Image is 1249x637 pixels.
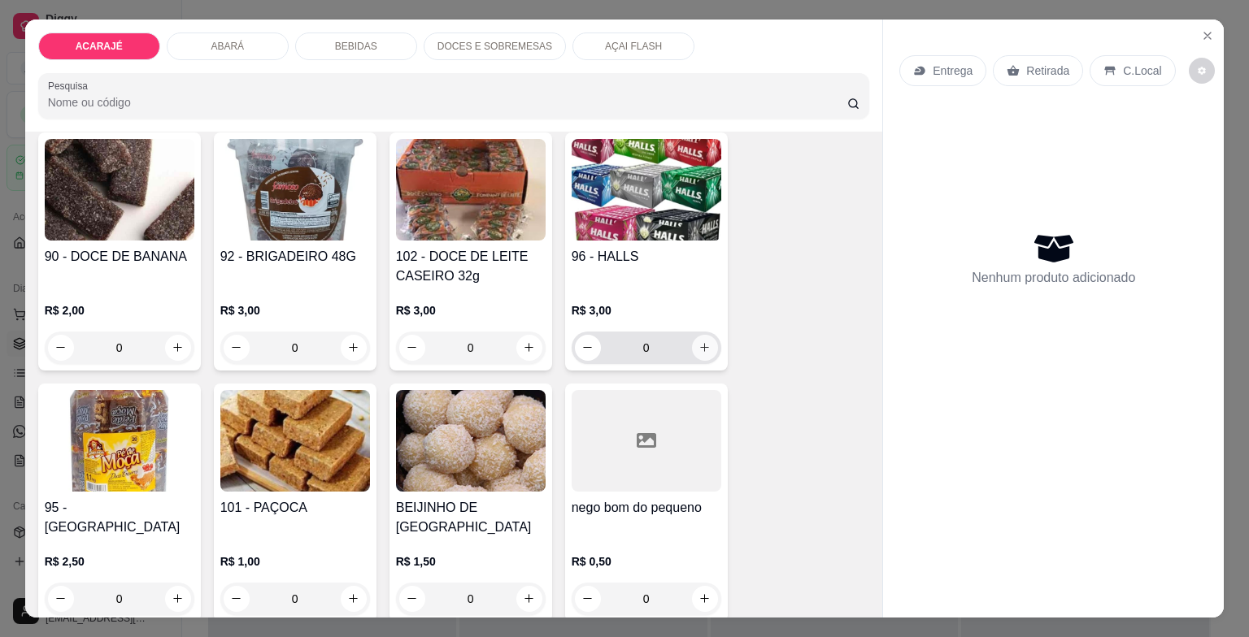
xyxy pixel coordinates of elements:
[48,586,74,612] button: decrease-product-quantity
[1026,63,1069,79] p: Retirada
[224,335,250,361] button: decrease-product-quantity
[220,498,370,518] h4: 101 - PAÇOCA
[1195,23,1221,49] button: Close
[396,302,546,318] p: R$ 3,00
[220,139,370,240] img: product-image
[516,586,542,612] button: increase-product-quantity
[341,586,367,612] button: increase-product-quantity
[45,302,194,318] p: R$ 2,00
[437,40,552,53] p: DOCES E SOBREMESAS
[572,247,721,266] h4: 96 - HALLS
[335,40,377,53] p: BEBIDAS
[45,139,194,240] img: product-image
[1123,63,1161,79] p: C.Local
[45,553,194,570] p: R$ 2,50
[972,268,1135,288] p: Nenhum produto adicionado
[165,335,191,361] button: increase-product-quantity
[211,40,244,53] p: ABARÁ
[220,302,370,318] p: R$ 3,00
[692,586,718,612] button: increase-product-quantity
[220,247,370,266] h4: 92 - BRIGADEIRO 48G
[224,586,250,612] button: decrease-product-quantity
[933,63,973,79] p: Entrega
[48,335,74,361] button: decrease-product-quantity
[605,40,662,53] p: AÇAI FLASH
[516,335,542,361] button: increase-product-quantity
[48,94,847,110] input: Pesquisa
[220,553,370,570] p: R$ 1,00
[76,40,123,53] p: ACARAJÉ
[1189,58,1215,84] button: decrease-product-quantity
[572,139,721,240] img: product-image
[572,302,721,318] p: R$ 3,00
[45,247,194,266] h4: 90 - DOCE DE BANANA
[341,335,367,361] button: increase-product-quantity
[165,586,191,612] button: increase-product-quantity
[396,247,546,286] h4: 102 - DOCE DE LEITE CASEIRO 32g
[45,498,194,537] h4: 95 - [GEOGRAPHIC_DATA]
[399,586,425,612] button: decrease-product-quantity
[575,335,601,361] button: decrease-product-quantity
[45,390,194,492] img: product-image
[396,390,546,492] img: product-image
[572,498,721,518] h4: nego bom do pequeno
[396,139,546,240] img: product-image
[399,335,425,361] button: decrease-product-quantity
[575,586,601,612] button: decrease-product-quantity
[396,553,546,570] p: R$ 1,50
[572,553,721,570] p: R$ 0,50
[692,335,718,361] button: increase-product-quantity
[48,79,94,93] label: Pesquisa
[396,498,546,537] h4: BEIJINHO DE [GEOGRAPHIC_DATA]
[220,390,370,492] img: product-image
